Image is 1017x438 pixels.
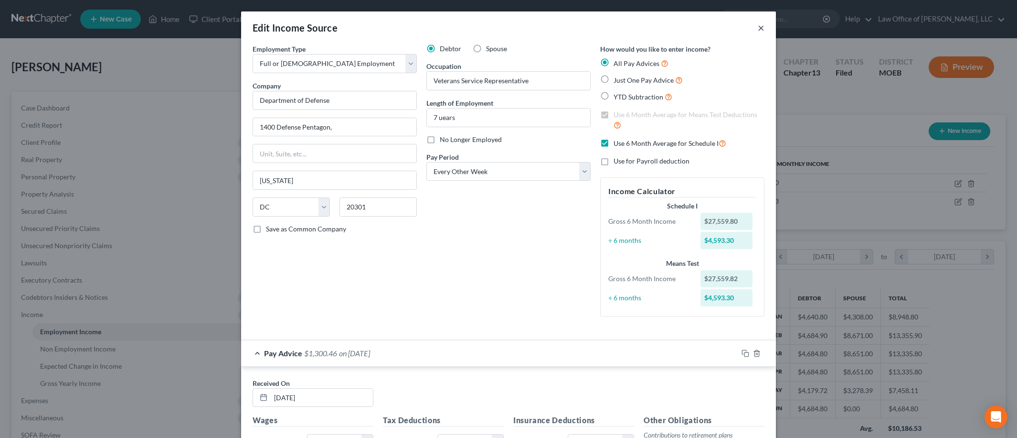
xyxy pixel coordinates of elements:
[383,415,504,427] h5: Tax Deductions
[700,270,753,287] div: $27,559.82
[614,93,663,101] span: YTD Subtraction
[264,349,302,358] span: Pay Advice
[253,45,306,53] span: Employment Type
[758,22,764,33] button: ×
[339,197,417,217] input: Enter zip...
[614,157,689,165] span: Use for Payroll deduction
[339,349,370,358] span: on [DATE]
[253,82,281,90] span: Company
[644,415,764,427] h5: Other Obligations
[440,44,461,53] span: Debtor
[608,201,756,211] div: Schedule I
[440,135,502,143] span: No Longer Employed
[266,225,346,233] span: Save as Common Company
[604,236,696,245] div: ÷ 6 months
[304,349,337,358] span: $1,300.46
[604,293,696,303] div: ÷ 6 months
[604,274,696,284] div: Gross 6 Month Income
[614,76,674,84] span: Just One Pay Advice
[427,72,590,90] input: --
[271,389,373,407] input: MM/DD/YYYY
[608,186,756,197] h5: Income Calculator
[614,59,659,67] span: All Pay Advices
[426,153,459,161] span: Pay Period
[700,289,753,307] div: $4,593.30
[253,118,416,136] input: Enter address...
[253,379,290,387] span: Received On
[985,405,1007,428] div: Open Intercom Messenger
[486,44,507,53] span: Spouse
[614,110,757,119] span: Use 6 Month Average for Means Test Deductions
[426,98,493,108] label: Length of Employment
[426,61,461,71] label: Occupation
[253,415,373,427] h5: Wages
[608,259,756,268] div: Means Test
[253,144,416,163] input: Unit, Suite, etc...
[253,91,417,110] input: Search company by name...
[253,171,416,189] input: Enter city...
[604,217,696,226] div: Gross 6 Month Income
[600,44,710,54] label: How would you like to enter income?
[614,139,719,147] span: Use 6 Month Average for Schedule I
[700,213,753,230] div: $27,559.80
[427,109,590,127] input: ex: 2 years
[700,232,753,249] div: $4,593.30
[513,415,634,427] h5: Insurance Deductions
[253,21,338,34] div: Edit Income Source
